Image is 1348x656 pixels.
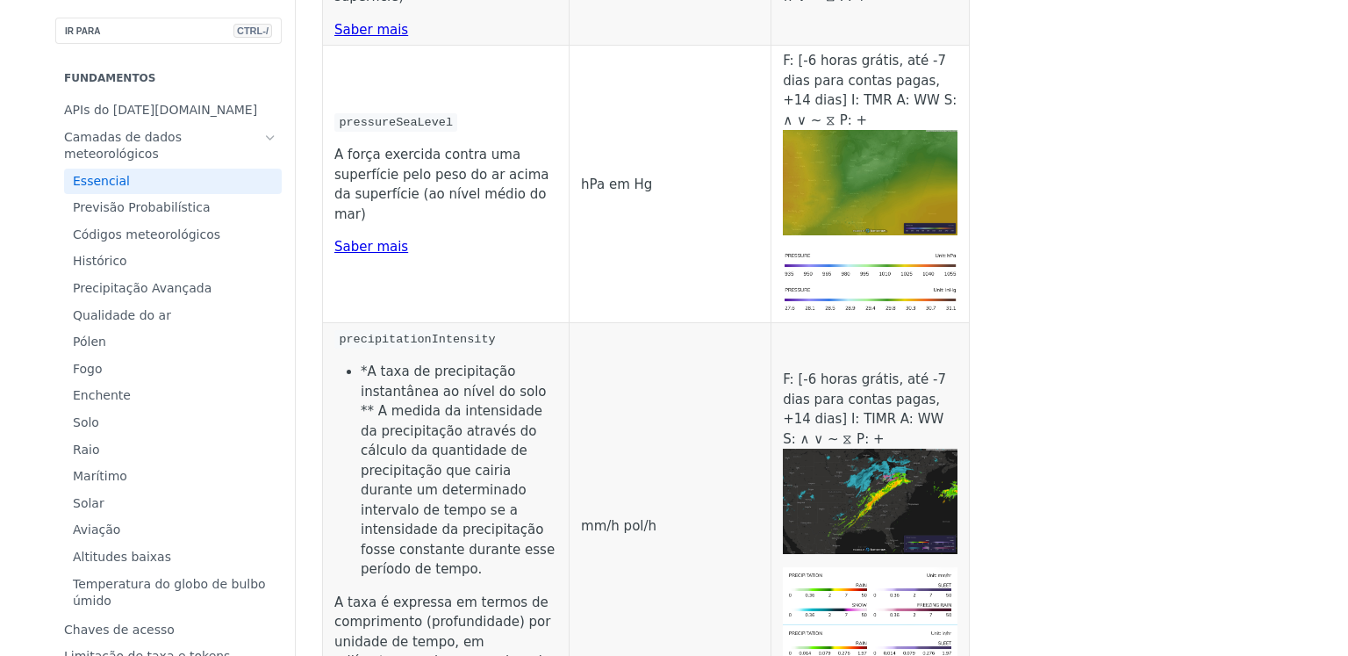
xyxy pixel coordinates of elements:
[783,53,957,128] font: F: [-6 horas grátis, até -7 dias para contas pagas, +14 dias] I: TMR A: WW S: ∧ ∨ ~ ⧖ P: +
[581,177,652,192] font: hPa em Hg
[334,147,549,222] font: A força exercida contra uma superfície pelo peso do ar acima da superfície (ao nível médio do mar)
[339,116,453,129] span: pressureSeaLevel
[64,249,282,275] a: Histórico
[263,131,277,145] button: Mostrar subpáginas para Camadas de Dados Meteorológicos
[73,443,99,457] font: Raio
[64,169,282,195] a: Essencial
[64,72,155,84] font: Fundamentos
[64,357,282,383] a: Fogo
[64,103,257,117] font: APIs do [DATE][DOMAIN_NAME]
[334,22,408,38] a: Saber mais
[339,333,495,346] span: precipitationIntensity
[55,18,282,44] button: IR PARACTRL-/
[64,544,282,571] a: Altitudes baixas
[64,491,282,517] a: Solar
[73,550,171,564] font: Altitudes baixas
[55,617,282,644] a: Chaves de acesso
[73,388,131,402] font: Enchente
[73,281,212,295] font: Precipitação Avançada
[783,588,957,603] span: Expandir imagem
[73,174,130,188] font: Essencial
[334,239,408,255] a: Saber mais
[64,623,175,637] font: Chaves de acesso
[64,517,282,544] a: Aviação
[64,195,282,221] a: Previsão Probabilística
[64,437,282,464] a: Raio
[361,364,555,577] font: *A taxa de precipitação instantânea ao nível do solo ** A medida da intensidade da precipitação a...
[73,227,220,241] font: Códigos meteorológicos
[64,329,282,356] a: Pólen
[73,362,103,376] font: Fogo
[64,130,182,162] font: Camadas de dados meteorológicos
[783,175,957,191] span: Expandir imagem
[783,371,946,447] font: F: [-6 horas grátis, até -7 dias para contas pagas, +14 dias] I: TIMR A: WW S: ∧ ∨ ~ ⧖ P: +
[73,254,127,268] font: Histórico
[55,125,282,168] a: Camadas de dados meteorológicosMostrar subpáginas para Camadas de Dados Meteorológicos
[64,383,282,409] a: Enchente
[73,577,266,609] font: Temperatura do globo de bulbo úmido
[55,97,282,124] a: APIs do [DATE][DOMAIN_NAME]
[73,496,104,510] font: Solar
[783,257,957,273] span: Expandir imagem
[73,469,127,483] font: Marítimo
[233,24,272,38] span: CTRL-/
[73,200,211,214] font: Previsão Probabilística
[64,222,282,249] a: Códigos meteorológicos
[73,415,99,429] font: Solo
[783,494,957,509] span: Expandir imagem
[64,303,282,329] a: Qualidade do ar
[73,308,171,322] font: Qualidade do ar
[73,523,120,537] font: Aviação
[64,276,282,302] a: Precipitação Avançada
[64,572,282,615] a: Temperatura do globo de bulbo úmido
[783,292,957,307] span: Expandir imagem
[581,518,656,534] font: mm/h pol/h
[64,410,282,436] a: Solo
[64,464,282,490] a: Marítimo
[65,26,100,36] font: IR PARA
[73,335,106,349] font: Pólen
